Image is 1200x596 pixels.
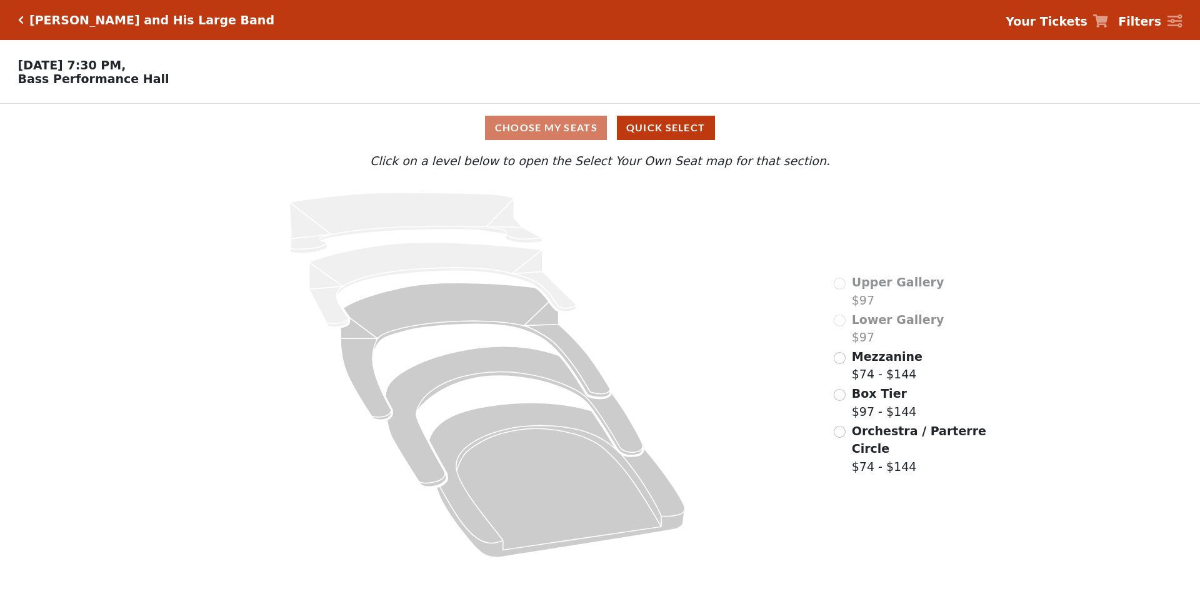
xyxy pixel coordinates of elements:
strong: Filters [1118,14,1161,28]
a: Filters [1118,13,1182,31]
span: Mezzanine [852,350,922,363]
label: $97 [852,273,944,309]
p: Click on a level below to open the Select Your Own Seat map for that section. [159,152,1041,170]
span: Upper Gallery [852,275,944,289]
a: Your Tickets [1006,13,1108,31]
path: Lower Gallery - Seats Available: 0 [309,243,576,328]
button: Quick Select [617,116,715,140]
a: Click here to go back to filters [18,16,24,24]
label: $97 [852,311,944,346]
h5: [PERSON_NAME] and His Large Band [29,13,274,28]
label: $74 - $144 [852,348,922,383]
span: Orchestra / Parterre Circle [852,424,986,456]
label: $74 - $144 [852,422,988,476]
path: Orchestra / Parterre Circle - Seats Available: 137 [429,403,686,557]
span: Lower Gallery [852,313,944,326]
label: $97 - $144 [852,385,917,420]
span: Box Tier [852,386,907,400]
strong: Your Tickets [1006,14,1087,28]
path: Upper Gallery - Seats Available: 0 [289,193,542,253]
